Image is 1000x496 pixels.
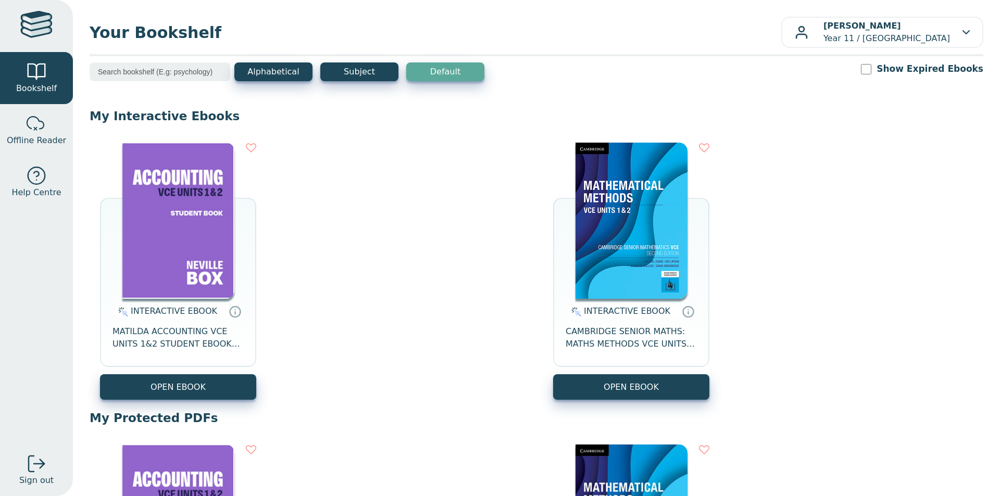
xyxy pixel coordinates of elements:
[115,306,128,318] img: interactive.svg
[229,305,241,317] a: Interactive eBooks are accessed online via the publisher’s portal. They contain interactive resou...
[19,474,54,487] span: Sign out
[566,325,697,350] span: CAMBRIDGE SENIOR MATHS: MATHS METHODS VCE UNITS 1&2 EBOOK 2E
[781,17,983,48] button: [PERSON_NAME]Year 11 / [GEOGRAPHIC_DATA]
[11,186,61,199] span: Help Centre
[823,20,950,45] p: Year 11 / [GEOGRAPHIC_DATA]
[234,62,312,81] button: Alphabetical
[584,306,670,316] span: INTERACTIVE EBOOK
[90,21,781,44] span: Your Bookshelf
[568,306,581,318] img: interactive.svg
[16,82,57,95] span: Bookshelf
[90,62,230,81] input: Search bookshelf (E.g: psychology)
[823,21,901,31] b: [PERSON_NAME]
[113,325,244,350] span: MATILDA ACCOUNTING VCE UNITS 1&2 STUDENT EBOOK 7E
[877,62,983,75] label: Show Expired Ebooks
[406,62,484,81] button: Default
[131,306,217,316] span: INTERACTIVE EBOOK
[576,143,687,299] img: 0b3c2c99-4463-4df4-a628-40244046fa74.png
[90,410,983,426] p: My Protected PDFs
[100,374,256,400] button: OPEN EBOOK
[7,134,66,147] span: Offline Reader
[320,62,398,81] button: Subject
[553,374,709,400] button: OPEN EBOOK
[122,143,234,299] img: 312a2f21-9c2c-4f8d-b652-a101ededa97b.png
[682,305,694,317] a: Interactive eBooks are accessed online via the publisher’s portal. They contain interactive resou...
[90,108,983,124] p: My Interactive Ebooks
